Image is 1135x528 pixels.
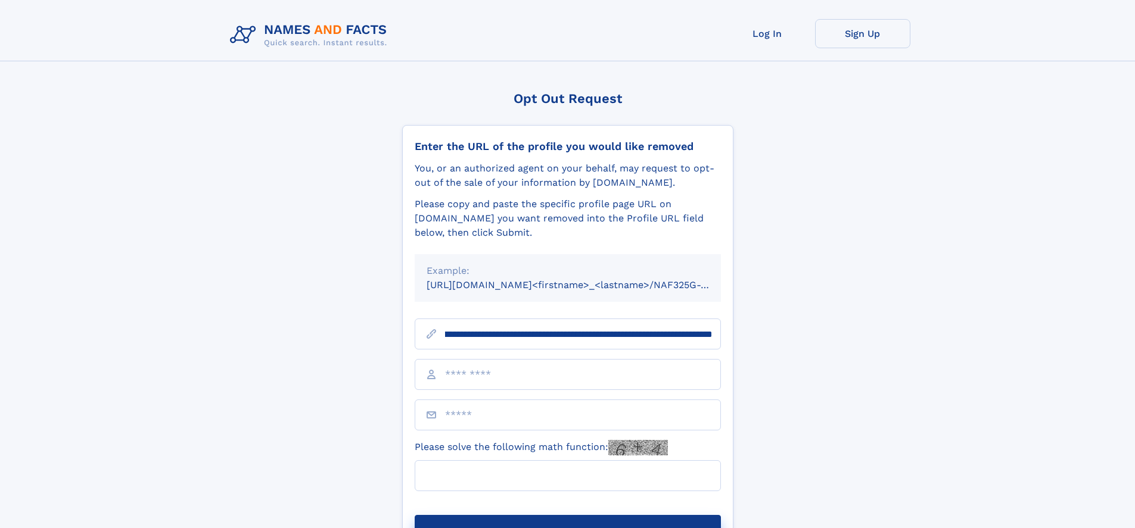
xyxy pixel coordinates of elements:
[415,440,668,455] label: Please solve the following math function:
[225,19,397,51] img: Logo Names and Facts
[815,19,910,48] a: Sign Up
[415,197,721,240] div: Please copy and paste the specific profile page URL on [DOMAIN_NAME] you want removed into the Pr...
[402,91,733,106] div: Opt Out Request
[415,161,721,190] div: You, or an authorized agent on your behalf, may request to opt-out of the sale of your informatio...
[427,279,744,290] small: [URL][DOMAIN_NAME]<firstname>_<lastname>/NAF325G-xxxxxxxx
[720,19,815,48] a: Log In
[415,140,721,153] div: Enter the URL of the profile you would like removed
[427,264,709,278] div: Example:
